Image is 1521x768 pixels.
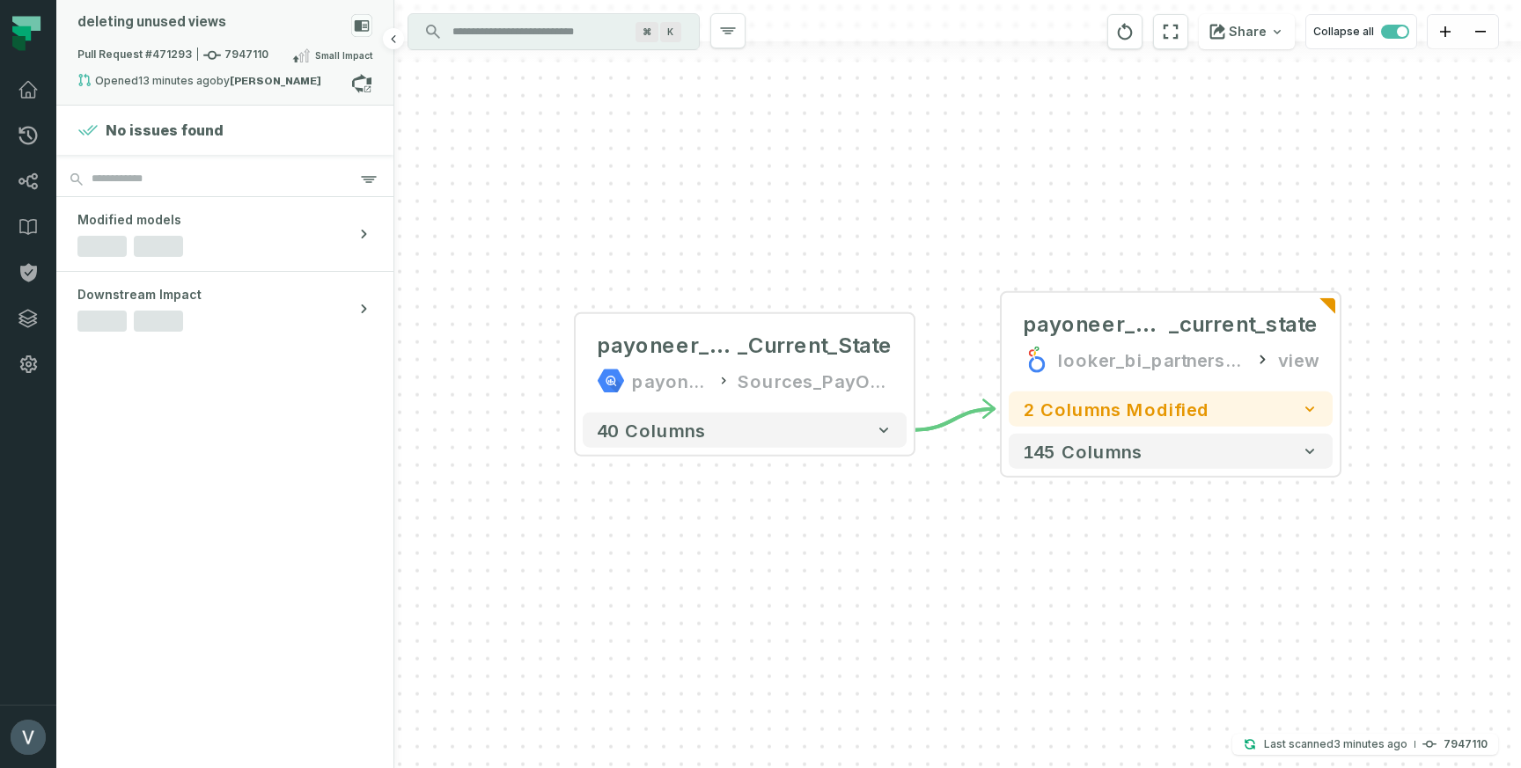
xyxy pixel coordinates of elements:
[106,120,224,141] h4: No issues found
[914,409,995,430] g: Edge from 90bb022190432c19164fcc84ab3b67d6 to 0654fabaf685691389cedd37d997c1bb
[1232,734,1498,755] button: Last scanned[DATE] 12:32:267947110
[56,197,393,271] button: Modified models
[1023,399,1209,420] span: 2 columns modified
[1023,311,1169,339] span: payoneer_payee_payments
[77,47,268,64] span: Pull Request #471293 7947110
[738,367,893,395] div: Sources_PayOuts
[11,720,46,755] img: avatar of Vadym Demchenko
[351,73,372,94] a: View on azure_repos
[77,14,226,31] div: deleting unused views
[597,420,706,441] span: 40 columns
[77,211,181,229] span: Modified models
[1199,14,1295,49] button: Share
[1264,735,1407,753] p: Last scanned
[1278,346,1319,374] div: view
[315,48,372,62] span: Small Impact
[1463,15,1498,49] button: zoom out
[632,367,709,395] div: payoneer-prod-eu-svc-data-016f
[597,332,738,360] span: payoneer_PayeePayments
[1058,346,1246,374] div: looker_bi_partners_ops
[1428,15,1463,49] button: zoom in
[738,332,893,360] span: _Current_State
[77,73,351,94] div: Opened by
[1305,14,1417,49] button: Collapse all
[230,76,321,86] strong: Vadym Demchenko (vadymde@payoneer.com)
[1023,441,1143,462] span: 145 columns
[636,22,658,42] span: Press ⌘ + K to focus the search bar
[1023,311,1319,339] div: payoneer_payee_payments_current_state
[597,332,893,360] div: payoneer_PayeePayments_Current_State
[660,22,681,42] span: Press ⌘ + K to focus the search bar
[1169,311,1319,339] span: _current_state
[56,272,393,346] button: Downstream Impact
[138,74,217,87] relative-time: Aug 13, 2025, 12:22 PM GMT+3
[1444,739,1488,750] h4: 7947110
[383,28,404,49] button: Hide browsing panel
[77,286,202,304] span: Downstream Impact
[1334,737,1407,750] relative-time: Aug 13, 2025, 12:32 PM GMT+3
